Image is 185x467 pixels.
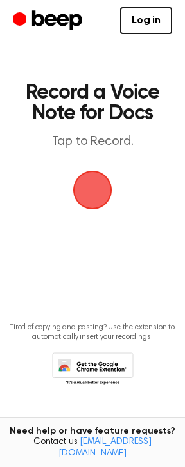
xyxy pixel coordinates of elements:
img: Beep Logo [73,171,112,209]
a: [EMAIL_ADDRESS][DOMAIN_NAME] [58,437,152,458]
p: Tired of copying and pasting? Use the extension to automatically insert your recordings. [10,323,175,342]
a: Beep [13,8,85,33]
p: Tap to Record. [23,134,162,150]
a: Log in [120,7,172,34]
h1: Record a Voice Note for Docs [23,82,162,124]
span: Contact us [8,437,177,459]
